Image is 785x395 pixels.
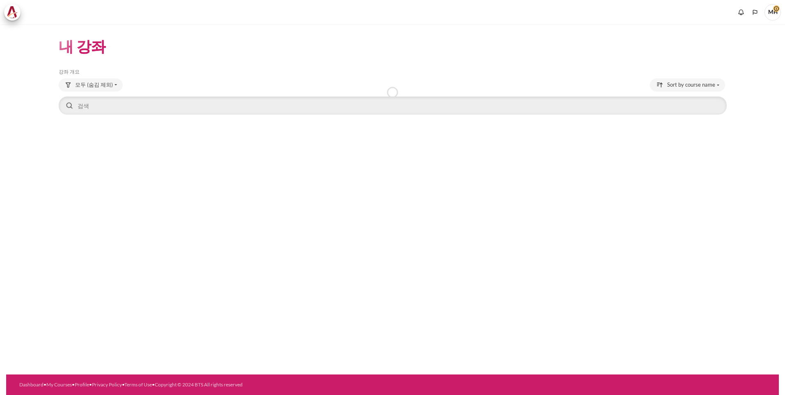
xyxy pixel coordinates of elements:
a: Profile [75,381,89,388]
a: Architeck Architeck [4,4,25,21]
span: MH [764,4,781,21]
h5: 강좌 개요 [59,69,727,75]
button: Languages [749,6,761,18]
a: My Courses [46,381,72,388]
button: Sorting drop-down menu [650,78,725,92]
a: 사용자 메뉴 [764,4,781,21]
div: Show notification window with no new notifications [735,6,747,18]
section: 내용 [6,24,779,129]
input: 검색 [59,96,727,115]
a: Privacy Policy [92,381,122,388]
button: Grouping drop-down menu [59,78,123,92]
img: Architeck [7,6,18,18]
a: Dashboard [19,381,44,388]
a: Copyright © 2024 BTS All rights reserved [155,381,243,388]
div: Course overview controls [59,78,727,116]
h1: 내 강좌 [59,37,106,56]
a: Terms of Use [124,381,152,388]
span: 모두 (숨김 제외) [75,81,113,89]
span: Sort by course name [667,81,715,89]
div: • • • • • [19,381,438,388]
